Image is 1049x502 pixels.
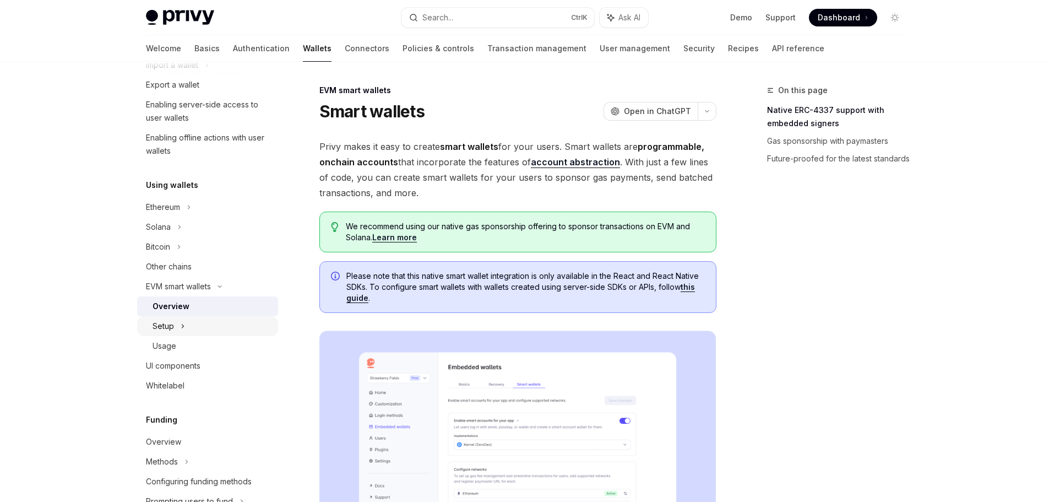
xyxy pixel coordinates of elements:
[137,356,278,376] a: UI components
[403,35,474,62] a: Policies & controls
[137,376,278,396] a: Whitelabel
[146,475,252,488] div: Configuring funding methods
[683,35,715,62] a: Security
[319,85,716,96] div: EVM smart wallets
[624,106,691,117] span: Open in ChatGPT
[153,300,189,313] div: Overview
[346,271,705,304] span: Please note that this native smart wallet integration is only available in the React and React Na...
[233,35,290,62] a: Authentication
[571,13,588,22] span: Ctrl K
[401,8,594,28] button: Search...CtrlK
[146,413,177,427] h5: Funding
[604,102,698,121] button: Open in ChatGPT
[146,35,181,62] a: Welcome
[345,35,389,62] a: Connectors
[728,35,759,62] a: Recipes
[809,9,877,26] a: Dashboard
[618,12,640,23] span: Ask AI
[153,320,174,333] div: Setup
[146,201,180,214] div: Ethereum
[146,220,171,234] div: Solana
[146,455,178,468] div: Methods
[303,35,331,62] a: Wallets
[137,257,278,277] a: Other chains
[767,132,912,150] a: Gas sponsorship with paymasters
[137,296,278,316] a: Overview
[765,12,796,23] a: Support
[146,98,271,125] div: Enabling server-side access to user wallets
[137,336,278,356] a: Usage
[146,131,271,158] div: Enabling offline actions with user wallets
[137,472,278,492] a: Configuring funding methods
[137,95,278,128] a: Enabling server-side access to user wallets
[600,8,648,28] button: Ask AI
[137,75,278,95] a: Export a wallet
[772,35,824,62] a: API reference
[600,35,670,62] a: User management
[346,221,704,243] span: We recommend using our native gas sponsorship offering to sponsor transactions on EVM and Solana.
[146,78,199,91] div: Export a wallet
[146,10,214,25] img: light logo
[372,233,417,242] a: Learn more
[767,101,912,132] a: Native ERC-4337 support with embedded signers
[331,272,342,283] svg: Info
[331,222,339,232] svg: Tip
[818,12,860,23] span: Dashboard
[137,128,278,161] a: Enabling offline actions with user wallets
[146,359,200,373] div: UI components
[886,9,904,26] button: Toggle dark mode
[778,84,828,97] span: On this page
[487,35,586,62] a: Transaction management
[422,11,453,24] div: Search...
[146,260,192,273] div: Other chains
[137,432,278,452] a: Overview
[153,339,176,353] div: Usage
[319,101,425,121] h1: Smart wallets
[767,150,912,168] a: Future-proofed for the latest standards
[440,141,498,152] strong: smart wallets
[146,379,184,392] div: Whitelabel
[146,179,198,192] h5: Using wallets
[146,240,170,253] div: Bitcoin
[146,435,181,449] div: Overview
[146,280,211,293] div: EVM smart wallets
[531,156,620,168] a: account abstraction
[319,139,716,201] span: Privy makes it easy to create for your users. Smart wallets are that incorporate the features of ...
[194,35,220,62] a: Basics
[730,12,752,23] a: Demo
